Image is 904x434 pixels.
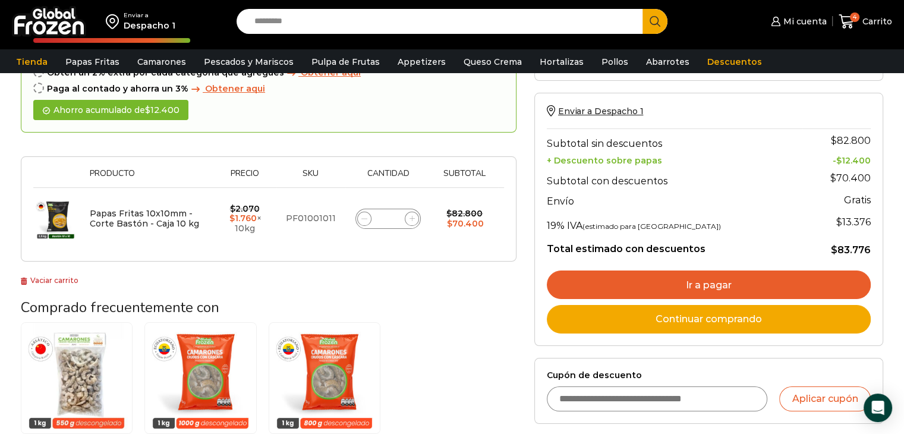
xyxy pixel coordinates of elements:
a: Queso Crema [458,51,528,73]
th: Precio [213,169,276,187]
a: Pescados y Mariscos [198,51,300,73]
a: Mi cuenta [768,10,826,33]
bdi: 83.776 [831,244,871,256]
th: 19% IVA [547,210,802,234]
th: + Descuento sobre papas [547,152,802,166]
a: Appetizers [392,51,452,73]
img: address-field-icon.svg [106,11,124,32]
div: Paga al contado y ahorra un 3% [33,84,504,94]
small: (estimado para [GEOGRAPHIC_DATA]) [582,222,721,231]
span: $ [230,203,235,214]
bdi: 70.400 [830,172,871,184]
span: $ [836,216,842,228]
td: - [802,152,871,166]
a: Tienda [10,51,53,73]
div: Ahorro acumulado de [33,100,188,121]
bdi: 82.800 [831,135,871,146]
div: Open Intercom Messenger [864,394,892,422]
a: Obtener aqui [284,68,361,78]
a: Pulpa de Frutas [305,51,386,73]
button: Search button [642,9,667,34]
th: Subtotal con descuentos [547,166,802,190]
span: 4 [850,12,859,22]
a: Hortalizas [534,51,590,73]
span: $ [831,135,837,146]
div: Enviar a [124,11,175,20]
span: Comprado frecuentemente con [21,298,219,317]
a: Continuar comprando [547,305,871,334]
span: Enviar a Despacho 1 [558,106,643,117]
bdi: 12.400 [145,105,179,115]
label: Cupón de descuento [547,370,871,380]
bdi: 82.800 [446,208,483,219]
a: Camarones [131,51,192,73]
a: Descuentos [701,51,768,73]
span: Obtener aqui [205,83,265,94]
th: Total estimado con descuentos [547,234,802,257]
span: $ [145,105,150,115]
th: Sku [276,169,345,187]
span: $ [229,213,235,224]
a: Ir a pagar [547,271,871,299]
bdi: 1.760 [229,213,257,224]
span: Mi cuenta [780,15,827,27]
a: Obtener aqui [188,84,265,94]
div: Obtén un 2% extra por cada categoría que agregues [33,68,504,78]
span: 13.376 [836,216,871,228]
bdi: 70.400 [447,218,484,229]
bdi: 2.070 [230,203,260,214]
span: $ [830,172,836,184]
a: Papas Fritas 10x10mm - Corte Bastón - Caja 10 kg [90,208,199,229]
div: Despacho 1 [124,20,175,32]
strong: Gratis [844,194,871,206]
a: Pollos [596,51,634,73]
th: Subtotal sin descuentos [547,128,802,152]
span: Carrito [859,15,892,27]
a: Enviar a Despacho 1 [547,106,643,117]
th: Cantidad [345,169,431,187]
span: $ [447,218,452,229]
a: Vaciar carrito [21,276,78,285]
button: Aplicar cupón [779,386,871,411]
a: Abarrotes [640,51,695,73]
a: 4 Carrito [839,8,892,36]
td: PF01001011 [276,188,345,250]
th: Producto [84,169,213,187]
td: × 10kg [213,188,276,250]
th: Envío [547,190,802,210]
bdi: 12.400 [836,155,871,166]
span: $ [836,155,842,166]
th: Subtotal [431,169,498,187]
input: Product quantity [380,210,396,227]
span: $ [446,208,452,219]
a: Papas Fritas [59,51,125,73]
span: $ [831,244,837,256]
